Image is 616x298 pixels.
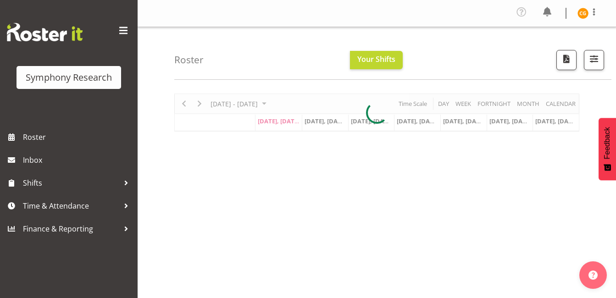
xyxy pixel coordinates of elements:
button: Feedback - Show survey [599,118,616,180]
span: Roster [23,130,133,144]
span: Feedback [603,127,611,159]
div: Symphony Research [26,71,112,84]
button: Your Shifts [350,51,403,69]
span: Shifts [23,176,119,190]
button: Filter Shifts [584,50,604,70]
img: chariss-gumbeze11861.jpg [577,8,588,19]
img: Rosterit website logo [7,23,83,41]
img: help-xxl-2.png [588,270,598,280]
span: Inbox [23,153,133,167]
button: Download a PDF of the roster according to the set date range. [556,50,577,70]
h4: Roster [174,55,204,65]
span: Time & Attendance [23,199,119,213]
span: Finance & Reporting [23,222,119,236]
span: Your Shifts [357,54,395,64]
